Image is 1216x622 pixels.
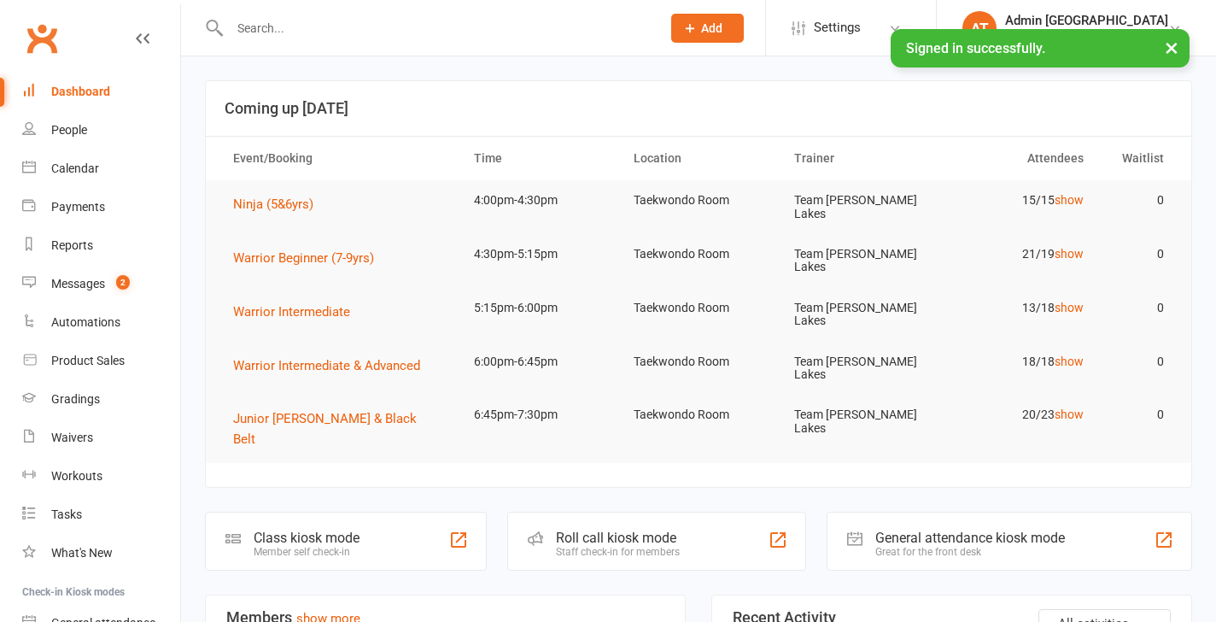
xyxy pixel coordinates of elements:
div: Product Sales [51,354,125,367]
div: Great for the front desk [875,546,1065,558]
div: Team [PERSON_NAME] Lakes [1005,28,1168,44]
th: Attendees [938,137,1099,180]
a: Reports [22,226,180,265]
td: 5:15pm-6:00pm [459,288,619,328]
span: Junior [PERSON_NAME] & Black Belt [233,411,417,447]
a: Automations [22,303,180,342]
div: Reports [51,238,93,252]
td: 4:00pm-4:30pm [459,180,619,220]
td: Team [PERSON_NAME] Lakes [779,342,939,396]
div: Staff check-in for members [556,546,680,558]
div: Tasks [51,508,82,521]
td: 0 [1099,288,1179,328]
button: Warrior Intermediate & Advanced [233,355,432,376]
button: Junior [PERSON_NAME] & Black Belt [233,408,443,449]
td: Team [PERSON_NAME] Lakes [779,234,939,288]
td: 0 [1099,234,1179,274]
div: Messages [51,277,105,290]
a: People [22,111,180,150]
td: Taekwondo Room [618,395,779,435]
td: 13/18 [938,288,1099,328]
a: show [1055,247,1084,261]
button: Warrior Beginner (7-9yrs) [233,248,386,268]
button: Warrior Intermediate [233,302,362,322]
div: General attendance kiosk mode [875,530,1065,546]
div: Workouts [51,469,102,483]
td: Taekwondo Room [618,234,779,274]
a: Calendar [22,150,180,188]
div: Payments [51,200,105,214]
a: Gradings [22,380,180,419]
span: Warrior Beginner (7-9yrs) [233,250,374,266]
td: 21/19 [938,234,1099,274]
div: Automations [51,315,120,329]
td: Taekwondo Room [618,288,779,328]
a: What's New [22,534,180,572]
a: Clubworx [20,17,63,60]
div: Calendar [51,161,99,175]
th: Event/Booking [218,137,459,180]
td: 0 [1099,180,1179,220]
a: Messages 2 [22,265,180,303]
td: 20/23 [938,395,1099,435]
td: 4:30pm-5:15pm [459,234,619,274]
td: Team [PERSON_NAME] Lakes [779,395,939,449]
span: Ninja (5&6yrs) [233,197,313,212]
th: Location [618,137,779,180]
a: Tasks [22,496,180,534]
h3: Coming up [DATE] [225,100,1172,117]
div: Class kiosk mode [254,530,360,546]
a: show [1055,355,1084,368]
a: show [1055,301,1084,314]
td: Taekwondo Room [618,342,779,382]
a: show [1055,408,1084,421]
a: Workouts [22,457,180,496]
span: Settings [814,9,861,47]
span: Add [701,21,722,35]
div: Gradings [51,392,100,406]
th: Trainer [779,137,939,180]
a: show [1055,193,1084,207]
button: Add [671,14,744,43]
div: Waivers [51,431,93,444]
div: Dashboard [51,85,110,98]
div: Admin [GEOGRAPHIC_DATA] [1005,13,1168,28]
td: Team [PERSON_NAME] Lakes [779,180,939,234]
div: Member self check-in [254,546,360,558]
span: 2 [116,275,130,290]
span: Warrior Intermediate & Advanced [233,358,420,373]
a: Product Sales [22,342,180,380]
td: 6:45pm-7:30pm [459,395,619,435]
td: 0 [1099,342,1179,382]
td: 18/18 [938,342,1099,382]
td: Taekwondo Room [618,180,779,220]
td: 6:00pm-6:45pm [459,342,619,382]
a: Payments [22,188,180,226]
div: People [51,123,87,137]
div: AT [962,11,997,45]
button: × [1156,29,1187,66]
th: Waitlist [1099,137,1179,180]
td: 0 [1099,395,1179,435]
a: Waivers [22,419,180,457]
button: Ninja (5&6yrs) [233,194,325,214]
th: Time [459,137,619,180]
input: Search... [225,16,649,40]
td: 15/15 [938,180,1099,220]
div: What's New [51,546,113,560]
div: Roll call kiosk mode [556,530,680,546]
a: Dashboard [22,73,180,111]
td: Team [PERSON_NAME] Lakes [779,288,939,342]
span: Signed in successfully. [906,40,1045,56]
span: Warrior Intermediate [233,304,350,320]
